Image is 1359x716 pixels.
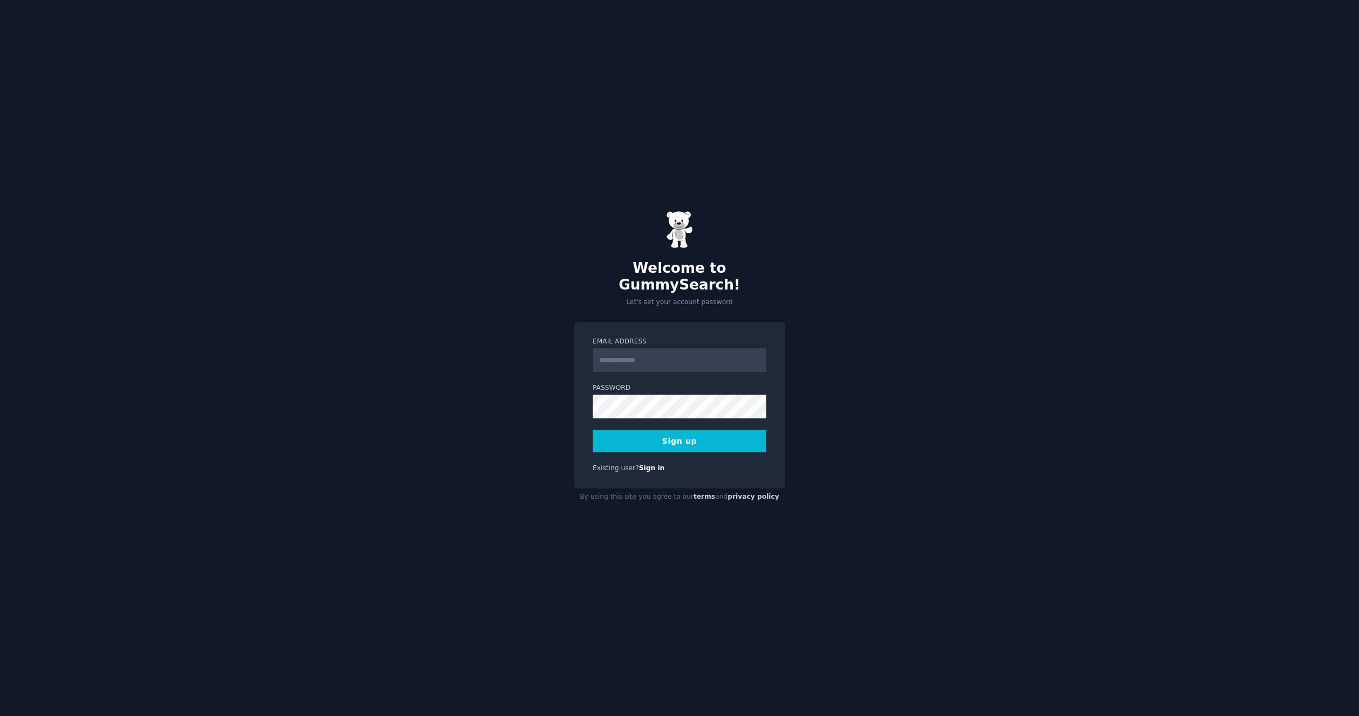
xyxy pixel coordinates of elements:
button: Sign up [593,430,766,452]
img: Gummy Bear [666,211,693,249]
label: Email Address [593,337,766,347]
label: Password [593,383,766,393]
h2: Welcome to GummySearch! [574,260,785,294]
p: Let's set your account password [574,298,785,307]
span: Existing user? [593,464,639,472]
a: Sign in [639,464,665,472]
a: terms [694,493,715,500]
a: privacy policy [727,493,779,500]
div: By using this site you agree to our and [574,488,785,506]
